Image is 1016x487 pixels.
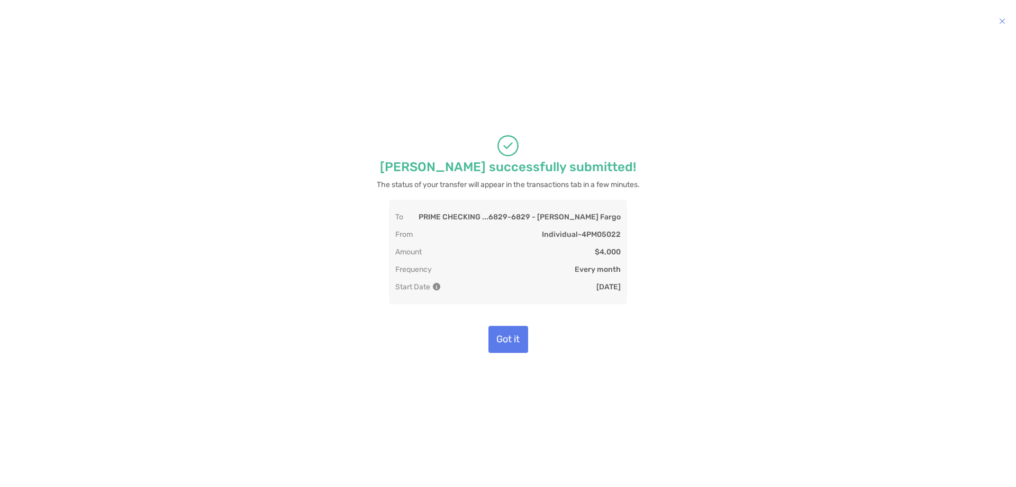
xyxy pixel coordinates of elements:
button: Got it [488,326,528,353]
p: [PERSON_NAME] successfully submitted! [380,161,636,174]
p: The status of your transfer will appear in the transactions tab in a few minutes. [377,178,640,191]
p: $4,000 [595,247,621,256]
p: Start Date [395,282,439,291]
p: Individual - 4PM05022 [542,230,621,239]
p: PRIME CHECKING ...6829 - 6829 - [PERSON_NAME] Fargo [419,212,621,222]
p: From [395,230,413,239]
p: Amount [395,247,422,256]
p: Frequency [395,265,432,274]
p: To [395,212,403,222]
p: Every month [575,265,621,274]
p: [DATE] [596,282,621,291]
